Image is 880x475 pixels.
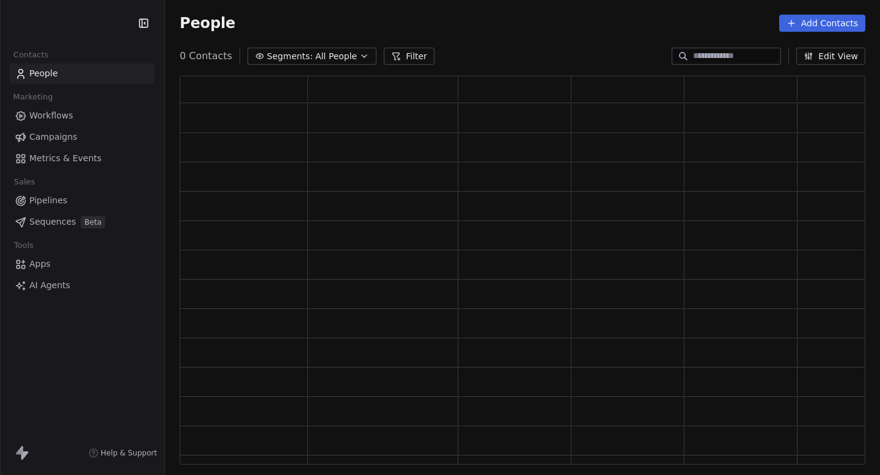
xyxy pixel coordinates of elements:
span: Sequences [29,216,76,228]
span: Contacts [8,46,54,64]
button: Add Contacts [779,15,865,32]
a: Help & Support [89,448,157,458]
span: Help & Support [101,448,157,458]
a: Workflows [10,106,155,126]
span: Sales [9,173,40,191]
a: Campaigns [10,127,155,147]
a: Metrics & Events [10,148,155,169]
span: Tools [9,236,38,255]
a: Apps [10,254,155,274]
span: Metrics & Events [29,152,101,165]
a: Pipelines [10,190,155,211]
span: All People [315,50,357,63]
span: Marketing [8,88,58,106]
span: Workflows [29,109,73,122]
a: People [10,63,155,84]
span: People [29,67,58,80]
button: Filter [384,48,435,65]
span: Beta [81,216,105,228]
span: AI Agents [29,279,70,292]
span: 0 Contacts [180,49,232,63]
span: Campaigns [29,131,77,143]
button: Edit View [796,48,865,65]
span: Segments: [267,50,313,63]
a: AI Agents [10,275,155,296]
span: Pipelines [29,194,67,207]
a: SequencesBeta [10,212,155,232]
span: Apps [29,258,51,270]
span: People [180,14,235,32]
